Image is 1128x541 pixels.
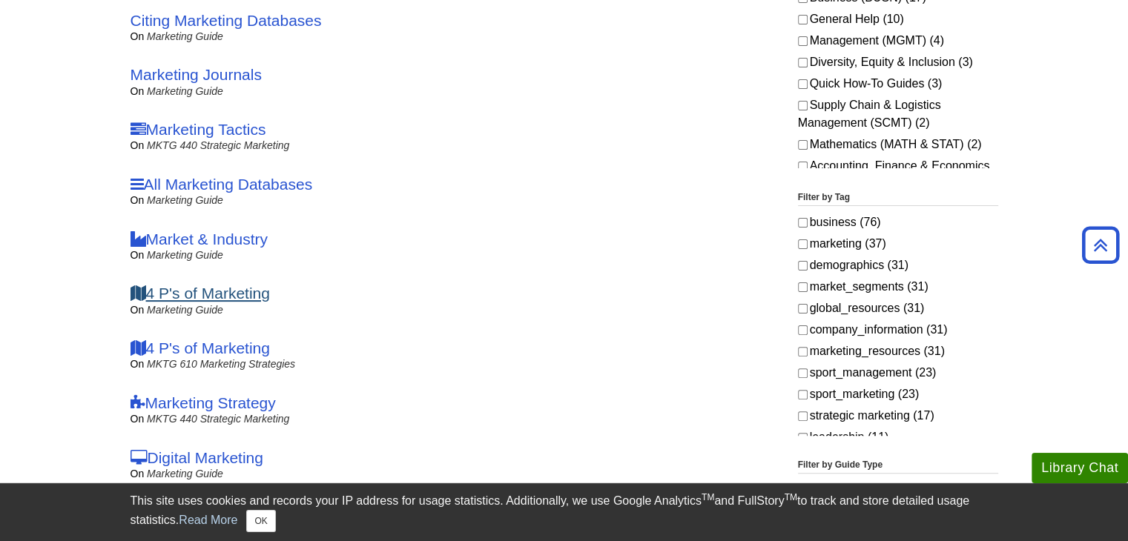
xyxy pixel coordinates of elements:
[798,58,808,67] input: Diversity, Equity & Inclusion (3)
[131,468,145,479] span: on
[798,239,808,249] input: marketing (37)
[798,325,808,335] input: company_information (31)
[798,140,808,150] input: Mathematics (MATH & STAT) (2)
[147,468,223,479] a: Marketing Guide
[798,299,998,317] label: global_resources (31)
[798,53,998,71] label: Diversity, Equity & Inclusion (3)
[179,514,237,526] a: Read More
[131,230,268,248] a: Market & Industry
[798,407,998,425] label: strategic marketing (17)
[798,385,998,403] label: sport_marketing (23)
[798,162,808,171] input: Accounting, Finance & Economics (ACCT, FINC & ECON) (2)
[798,36,808,46] input: Management (MGMT) (4)
[131,66,262,83] a: Marketing Journals
[131,413,145,425] span: on
[798,282,808,292] input: market_segments (31)
[798,321,998,339] label: company_information (31)
[798,101,808,110] input: Supply Chain & Logistics Management (SCMT) (2)
[131,121,266,138] a: Marketing Tactics
[798,157,998,193] label: Accounting, Finance & Economics (ACCT, FINC & ECON) (2)
[798,136,998,153] label: Mathematics (MATH & STAT) (2)
[147,85,223,97] a: Marketing Guide
[147,304,223,316] a: Marketing Guide
[798,32,998,50] label: Management (MGMT) (4)
[798,278,998,296] label: market_segments (31)
[1032,453,1128,483] button: Library Chat
[131,85,145,97] span: on
[798,390,808,399] input: sport_marketing (23)
[798,411,808,421] input: strategic marketing (17)
[798,256,998,274] label: demographics (31)
[246,510,275,532] button: Close
[798,213,998,231] label: business (76)
[147,194,223,206] a: Marketing Guide
[798,481,998,499] label: General Purpose (88)
[798,428,998,446] label: leadership (11)
[798,79,808,89] input: Quick How-To Guides (3)
[798,10,998,28] label: General Help (10)
[798,342,998,360] label: marketing_resources (31)
[131,285,270,302] a: 4 P's of Marketing
[798,235,998,253] label: marketing (37)
[131,394,276,411] a: Marketing Strategy
[798,304,808,313] input: global_resources (31)
[131,492,998,532] div: This site uses cookies and records your IP address for usage statistics. Additionally, we use Goo...
[131,304,145,316] span: on
[147,139,289,151] a: MKTG 440 Strategic Marketing
[131,194,145,206] span: on
[131,358,145,370] span: on
[785,492,797,502] sup: TM
[131,176,313,193] a: All Marketing Databases
[131,12,322,29] a: Citing Marketing Databases
[798,261,808,270] input: demographics (31)
[798,218,808,228] input: business (76)
[702,492,714,502] sup: TM
[131,30,145,42] span: on
[147,249,223,261] a: Marketing Guide
[131,339,270,356] a: 4 P's of Marketing
[798,458,998,474] legend: Filter by Guide Type
[147,30,223,42] a: Marketing Guide
[147,413,289,425] a: MKTG 440 Strategic Marketing
[798,75,998,93] label: Quick How-To Guides (3)
[798,347,808,356] input: marketing_resources (31)
[131,449,263,466] a: Digital Marketing
[131,249,145,261] span: on
[1077,235,1124,255] a: Back to Top
[131,139,145,151] span: on
[798,190,998,206] legend: Filter by Tag
[147,358,295,370] a: MKTG 610 Marketing Strategies
[798,364,998,382] label: sport_management (23)
[798,15,808,24] input: General Help (10)
[798,433,808,442] input: leadership (11)
[798,96,998,132] label: Supply Chain & Logistics Management (SCMT) (2)
[798,368,808,378] input: sport_management (23)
